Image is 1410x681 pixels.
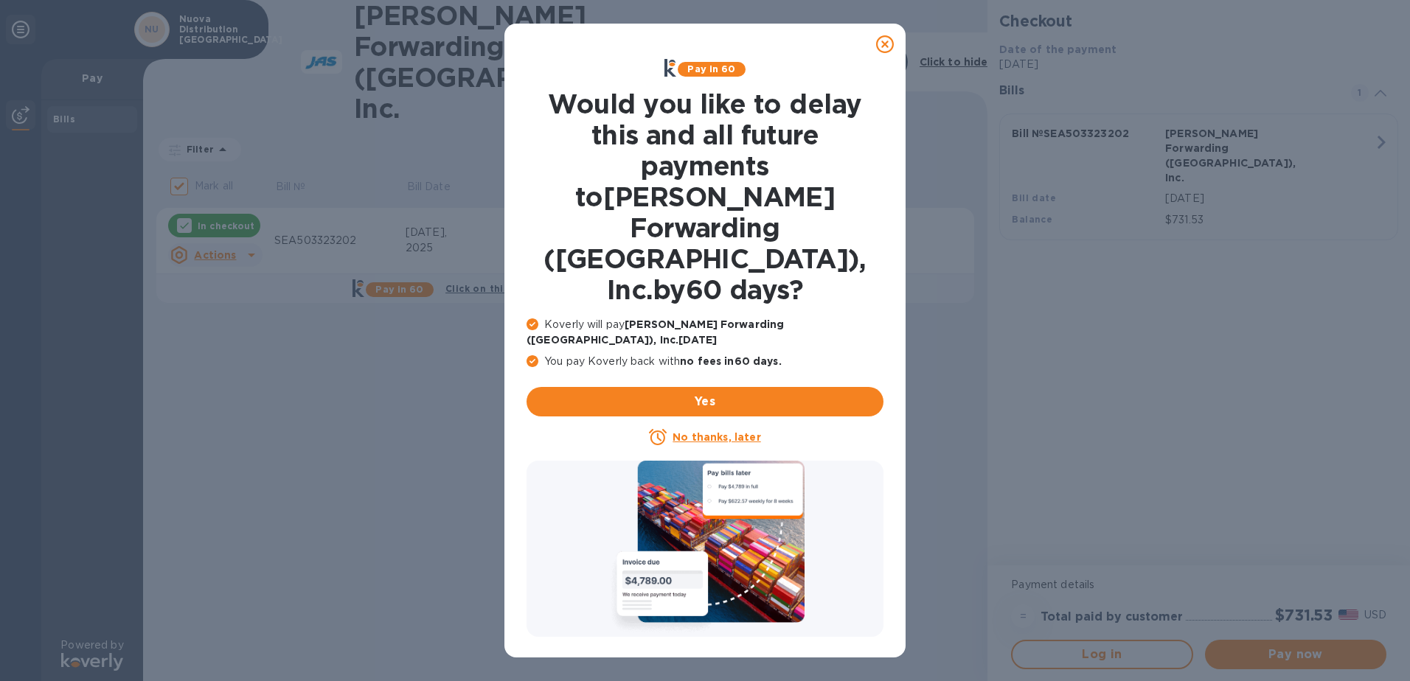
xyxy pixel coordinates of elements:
[527,354,883,369] p: You pay Koverly back with
[680,355,781,367] b: no fees in 60 days .
[527,317,883,348] p: Koverly will pay
[527,387,883,416] button: Yes
[527,318,784,346] b: [PERSON_NAME] Forwarding ([GEOGRAPHIC_DATA]), Inc. [DATE]
[527,88,883,305] h1: Would you like to delay this and all future payments to [PERSON_NAME] Forwarding ([GEOGRAPHIC_DAT...
[687,63,735,74] b: Pay in 60
[673,431,760,443] u: No thanks, later
[538,393,872,411] span: Yes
